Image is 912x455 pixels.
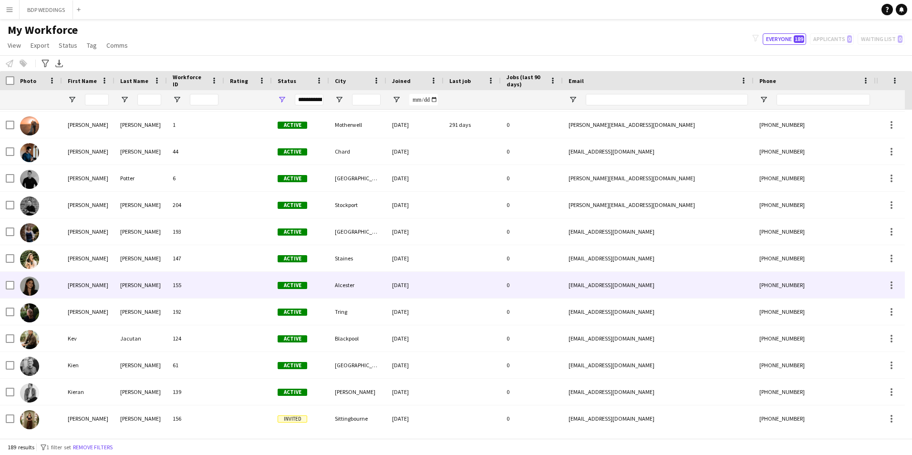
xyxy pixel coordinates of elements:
[27,39,53,52] a: Export
[167,325,224,352] div: 124
[87,41,97,50] span: Tag
[114,218,167,245] div: [PERSON_NAME]
[59,41,77,50] span: Status
[230,77,248,84] span: Rating
[167,165,224,191] div: 6
[46,444,71,451] span: 1 filter set
[754,112,876,138] div: [PHONE_NUMBER]
[167,379,224,405] div: 139
[386,325,444,352] div: [DATE]
[167,299,224,325] div: 192
[501,192,563,218] div: 0
[386,218,444,245] div: [DATE]
[20,357,39,376] img: Kien Bennett
[386,192,444,218] div: [DATE]
[278,362,307,369] span: Active
[20,170,39,189] img: Joshua Potter
[563,272,754,298] div: [EMAIL_ADDRESS][DOMAIN_NAME]
[114,405,167,432] div: [PERSON_NAME]
[278,202,307,209] span: Active
[278,335,307,342] span: Active
[4,39,25,52] a: View
[501,218,563,245] div: 0
[501,299,563,325] div: 0
[83,39,101,52] a: Tag
[167,218,224,245] div: 193
[754,218,876,245] div: [PHONE_NUMBER]
[501,325,563,352] div: 0
[120,95,129,104] button: Open Filter Menu
[563,138,754,165] div: [EMAIL_ADDRESS][DOMAIN_NAME]
[114,299,167,325] div: [PERSON_NAME]
[62,299,114,325] div: [PERSON_NAME]
[501,405,563,432] div: 0
[386,112,444,138] div: [DATE]
[329,352,386,378] div: [GEOGRAPHIC_DATA]
[754,379,876,405] div: [PHONE_NUMBER]
[444,112,501,138] div: 291 days
[114,138,167,165] div: [PERSON_NAME]
[167,192,224,218] div: 204
[386,245,444,271] div: [DATE]
[501,379,563,405] div: 0
[68,77,97,84] span: First Name
[278,148,307,155] span: Active
[386,379,444,405] div: [DATE]
[386,138,444,165] div: [DATE]
[103,39,132,52] a: Comms
[563,352,754,378] div: [EMAIL_ADDRESS][DOMAIN_NAME]
[114,352,167,378] div: [PERSON_NAME]
[754,352,876,378] div: [PHONE_NUMBER]
[167,112,224,138] div: 1
[329,245,386,271] div: Staines
[501,112,563,138] div: 0
[329,138,386,165] div: Chard
[754,272,876,298] div: [PHONE_NUMBER]
[20,303,39,322] img: Katrina Matthews
[20,0,73,19] button: BDP WEDDINGS
[278,175,307,182] span: Active
[386,299,444,325] div: [DATE]
[114,325,167,352] div: Jacutan
[329,112,386,138] div: Motherwell
[20,330,39,349] img: Kev Jacutan
[62,165,114,191] div: [PERSON_NAME]
[563,165,754,191] div: [PERSON_NAME][EMAIL_ADDRESS][DOMAIN_NAME]
[763,33,806,45] button: Everyone189
[759,95,768,104] button: Open Filter Menu
[386,165,444,191] div: [DATE]
[386,272,444,298] div: [DATE]
[335,95,343,104] button: Open Filter Menu
[114,165,167,191] div: Potter
[20,250,39,269] img: Katie Roberts
[20,223,39,242] img: Katherine Mills
[754,138,876,165] div: [PHONE_NUMBER]
[20,77,36,84] span: Photo
[777,94,870,105] input: Phone Filter Input
[329,218,386,245] div: [GEOGRAPHIC_DATA]
[449,77,471,84] span: Last job
[106,41,128,50] span: Comms
[563,218,754,245] div: [EMAIL_ADDRESS][DOMAIN_NAME]
[794,35,804,43] span: 189
[392,77,411,84] span: Joined
[40,58,51,69] app-action-btn: Advanced filters
[329,165,386,191] div: [GEOGRAPHIC_DATA]
[20,143,39,162] img: Josh Shirley
[8,41,21,50] span: View
[586,94,748,105] input: Email Filter Input
[278,95,286,104] button: Open Filter Menu
[563,299,754,325] div: [EMAIL_ADDRESS][DOMAIN_NAME]
[278,389,307,396] span: Active
[759,77,776,84] span: Phone
[62,325,114,352] div: Kev
[329,379,386,405] div: [PERSON_NAME]
[71,442,114,453] button: Remove filters
[55,39,81,52] a: Status
[569,95,577,104] button: Open Filter Menu
[31,41,49,50] span: Export
[501,138,563,165] div: 0
[62,218,114,245] div: [PERSON_NAME]
[386,352,444,378] div: [DATE]
[352,94,381,105] input: City Filter Input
